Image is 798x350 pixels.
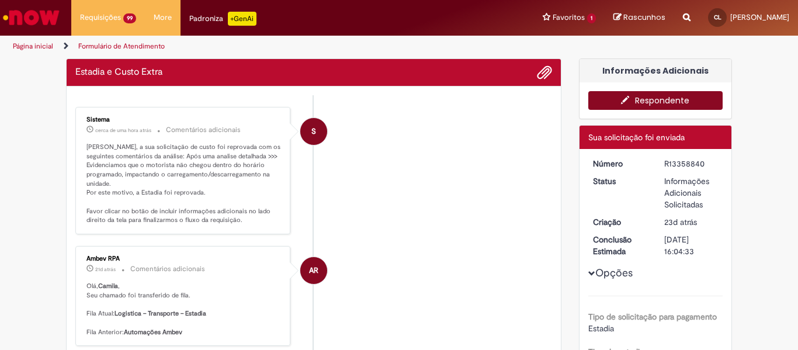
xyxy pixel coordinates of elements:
[80,12,121,23] span: Requisições
[166,125,241,135] small: Comentários adicionais
[86,116,281,123] div: Sistema
[115,309,206,318] b: Logistica – Transporte – Estadia
[587,13,596,23] span: 1
[228,12,256,26] p: +GenAi
[86,282,281,337] p: Olá, , Seu chamado foi transferido de fila. Fila Atual: Fila Anterior:
[9,36,523,57] ul: Trilhas de página
[730,12,789,22] span: [PERSON_NAME]
[95,266,116,273] time: 07/08/2025 19:03:39
[664,217,697,227] time: 06/08/2025 11:04:28
[613,12,665,23] a: Rascunhos
[86,143,281,225] p: [PERSON_NAME], a sua solicitação de custo foi reprovada com os seguintes comentários da análise: ...
[311,117,316,145] span: S
[664,234,719,257] div: [DATE] 16:04:33
[553,12,585,23] span: Favoritos
[300,118,327,145] div: System
[189,12,256,26] div: Padroniza
[123,13,136,23] span: 99
[588,132,685,143] span: Sua solicitação foi enviada
[309,257,318,285] span: AR
[537,65,552,80] button: Adicionar anexos
[98,282,118,290] b: Camila
[124,328,182,337] b: Automações Ambev
[580,59,732,82] div: Informações Adicionais
[1,6,61,29] img: ServiceNow
[664,216,719,228] div: 06/08/2025 11:04:28
[664,175,719,210] div: Informações Adicionais Solicitadas
[95,127,151,134] span: cerca de uma hora atrás
[95,266,116,273] span: 21d atrás
[86,255,281,262] div: Ambev RPA
[75,67,162,78] h2: Estadia e Custo Extra Histórico de tíquete
[588,91,723,110] button: Respondente
[588,311,717,322] b: Tipo de solicitação para pagamento
[300,257,327,284] div: Ambev RPA
[588,323,614,334] span: Estadia
[584,175,656,187] dt: Status
[78,41,165,51] a: Formulário de Atendimento
[623,12,665,23] span: Rascunhos
[584,158,656,169] dt: Número
[714,13,721,21] span: CL
[664,217,697,227] span: 23d atrás
[584,216,656,228] dt: Criação
[130,264,205,274] small: Comentários adicionais
[584,234,656,257] dt: Conclusão Estimada
[95,127,151,134] time: 28/08/2025 11:52:48
[664,158,719,169] div: R13358840
[13,41,53,51] a: Página inicial
[154,12,172,23] span: More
